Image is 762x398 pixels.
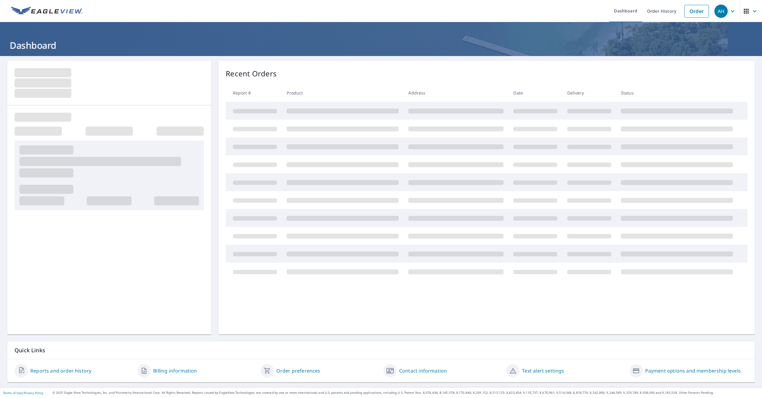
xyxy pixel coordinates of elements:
[399,367,447,374] a: Contact information
[52,390,759,395] p: © 2025 Eagle View Technologies, Inc. and Pictometry International Corp. All Rights Reserved. Repo...
[508,84,562,102] th: Date
[3,391,22,395] a: Terms of Use
[522,367,564,374] a: Text alert settings
[562,84,616,102] th: Delivery
[276,367,320,374] a: Order preferences
[24,391,43,395] a: Privacy Policy
[30,367,91,374] a: Reports and order history
[11,7,83,16] img: EV Logo
[282,84,403,102] th: Product
[3,391,43,395] p: |
[403,84,508,102] th: Address
[226,68,277,79] p: Recent Orders
[153,367,197,374] a: Billing information
[616,84,738,102] th: Status
[15,347,747,354] p: Quick Links
[684,5,709,18] a: Order
[226,84,282,102] th: Report #
[645,367,741,374] a: Payment options and membership levels
[714,5,728,18] div: AH
[7,39,755,51] h1: Dashboard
